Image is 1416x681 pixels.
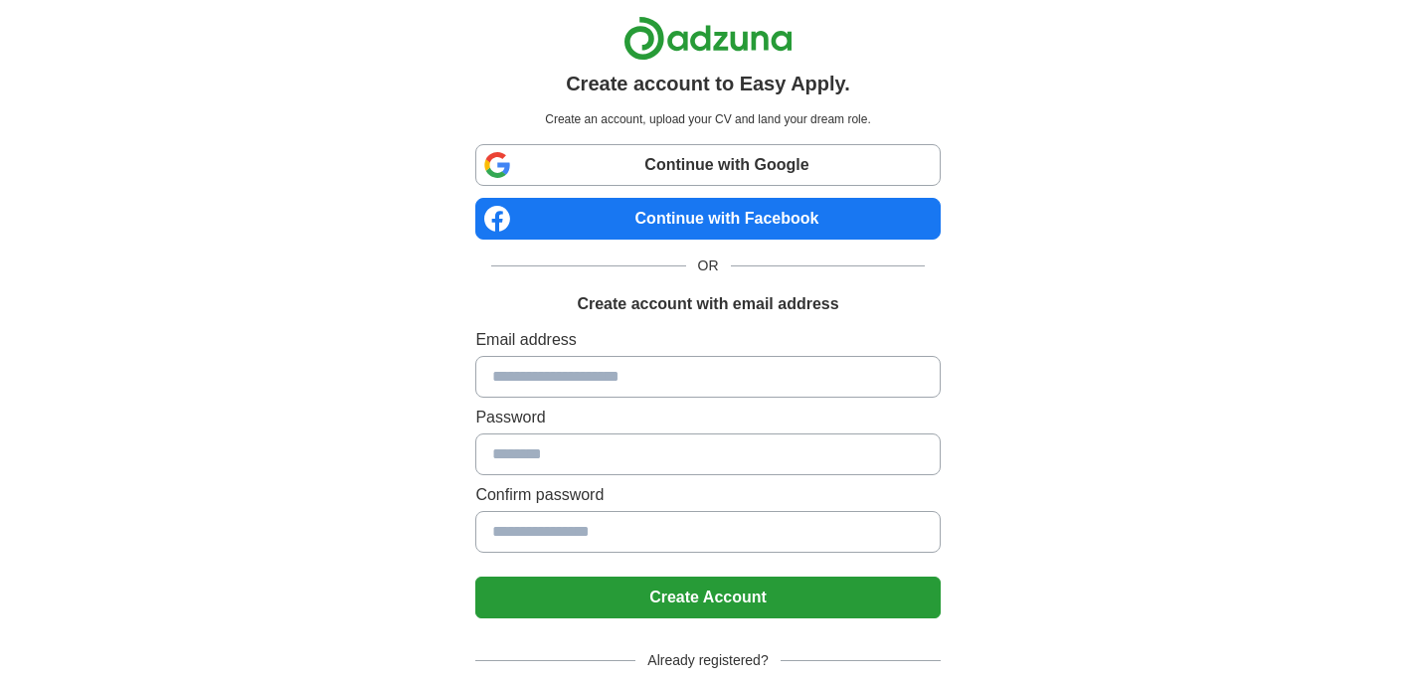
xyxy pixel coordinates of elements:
p: Create an account, upload your CV and land your dream role. [479,110,936,128]
span: Already registered? [635,650,780,671]
a: Continue with Facebook [475,198,940,240]
label: Password [475,406,940,429]
button: Create Account [475,577,940,618]
h1: Create account with email address [577,292,838,316]
span: OR [686,255,731,276]
img: Adzuna logo [623,16,793,61]
a: Continue with Google [475,144,940,186]
label: Email address [475,328,940,352]
label: Confirm password [475,483,940,507]
h1: Create account to Easy Apply. [566,69,850,98]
